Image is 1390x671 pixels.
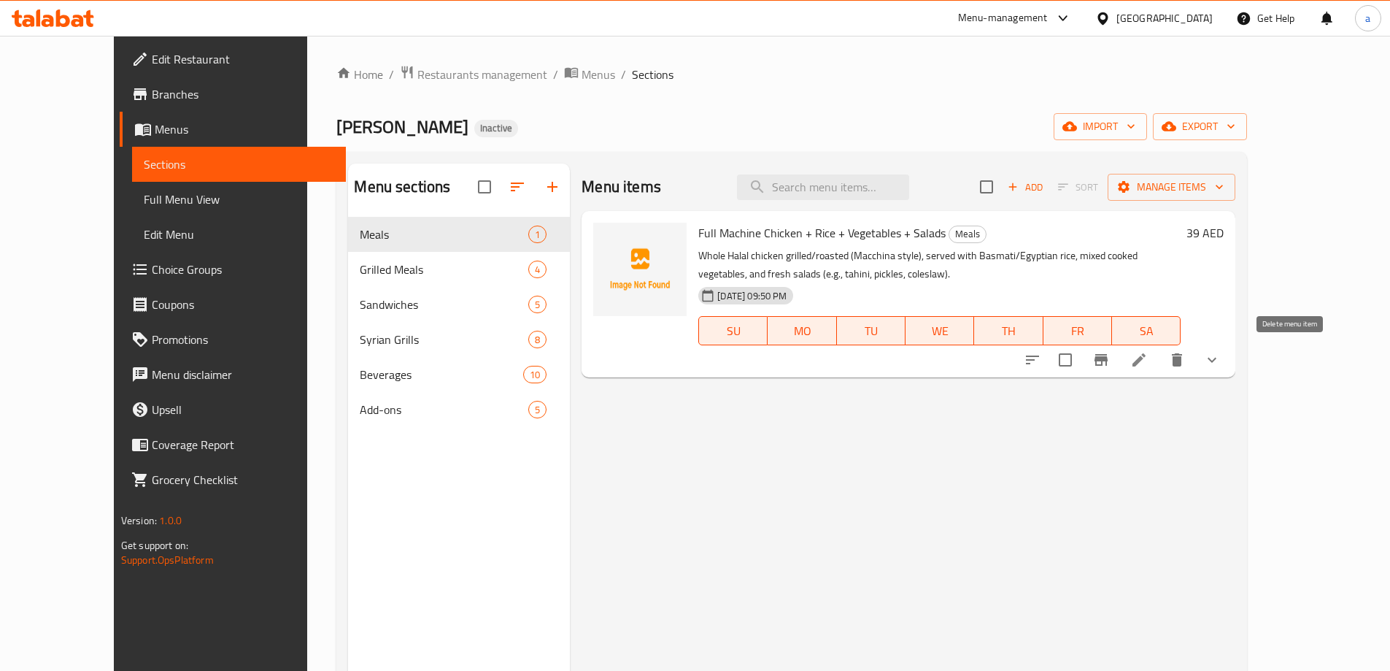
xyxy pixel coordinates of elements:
span: export [1165,118,1235,136]
span: Select section first [1049,176,1108,199]
h6: 39 AED [1186,223,1224,243]
button: delete [1159,342,1194,377]
button: export [1153,113,1247,140]
button: FR [1043,316,1112,345]
span: Meals [360,226,528,243]
span: import [1065,118,1135,136]
span: Menu disclaimer [152,366,334,383]
span: Coupons [152,296,334,313]
div: Inactive [474,120,518,137]
svg: Show Choices [1203,351,1221,369]
button: TH [974,316,1043,345]
div: Grilled Meals4 [348,252,570,287]
div: Add-ons [360,401,528,418]
span: [PERSON_NAME] [336,110,468,143]
a: Menus [564,65,615,84]
span: Get support on: [121,536,188,555]
button: sort-choices [1015,342,1050,377]
button: TU [837,316,906,345]
div: [GEOGRAPHIC_DATA] [1116,10,1213,26]
span: a [1365,10,1370,26]
h2: Menu sections [354,176,450,198]
a: Restaurants management [400,65,547,84]
span: Upsell [152,401,334,418]
span: Full Menu View [144,191,334,208]
span: FR [1049,321,1106,342]
a: Promotions [120,322,346,357]
button: SA [1112,316,1181,345]
div: Meals [949,226,986,243]
button: MO [768,316,836,345]
a: Edit Menu [132,217,346,252]
span: Meals [949,226,986,242]
span: Edit Restaurant [152,50,334,68]
a: Home [336,66,383,83]
a: Coverage Report [120,427,346,462]
a: Coupons [120,287,346,322]
button: WE [906,316,974,345]
span: Grilled Meals [360,261,528,278]
button: Add [1002,176,1049,199]
span: Restaurants management [417,66,547,83]
img: Full Machine Chicken + Rice + Vegetables + Salads [593,223,687,316]
span: 8 [529,333,546,347]
div: Beverages [360,366,523,383]
span: Sandwiches [360,296,528,313]
span: Coverage Report [152,436,334,453]
span: Syrian Grills [360,331,528,348]
span: Version: [121,511,157,530]
a: Edit Restaurant [120,42,346,77]
span: 5 [529,298,546,312]
div: items [523,366,547,383]
span: 4 [529,263,546,277]
span: WE [911,321,968,342]
span: Grocery Checklist [152,471,334,488]
span: TH [980,321,1037,342]
span: Edit Menu [144,226,334,243]
span: SA [1118,321,1175,342]
button: import [1054,113,1147,140]
h2: Menu items [582,176,661,198]
span: Sections [144,156,334,173]
span: Add item [1002,176,1049,199]
p: Whole Halal chicken grilled/roasted (Macchina style), served with Basmati/Egyptian rice, mixed co... [698,247,1181,283]
span: Inactive [474,122,518,134]
div: Meals1 [348,217,570,252]
nav: breadcrumb [336,65,1247,84]
span: Sections [632,66,673,83]
a: Grocery Checklist [120,462,346,497]
div: Beverages10 [348,357,570,392]
span: [DATE] 09:50 PM [711,289,792,303]
span: Choice Groups [152,261,334,278]
a: Menu disclaimer [120,357,346,392]
span: 5 [529,403,546,417]
a: Upsell [120,392,346,427]
a: Edit menu item [1130,351,1148,369]
a: Support.OpsPlatform [121,551,214,570]
a: Choice Groups [120,252,346,287]
li: / [621,66,626,83]
div: items [528,401,547,418]
span: Select to update [1050,345,1081,375]
span: Select all sections [469,172,500,202]
li: / [389,66,394,83]
a: Sections [132,147,346,182]
span: Branches [152,85,334,103]
span: 1.0.0 [159,511,182,530]
span: 1 [529,228,546,242]
span: Select section [971,172,1002,202]
div: Syrian Grills8 [348,322,570,357]
div: Sandwiches5 [348,287,570,322]
button: Manage items [1108,174,1235,201]
button: SU [698,316,768,345]
span: TU [843,321,900,342]
span: Menus [155,120,334,138]
span: Manage items [1119,178,1224,196]
nav: Menu sections [348,211,570,433]
div: Menu-management [958,9,1048,27]
span: Add [1005,179,1045,196]
span: SU [705,321,762,342]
